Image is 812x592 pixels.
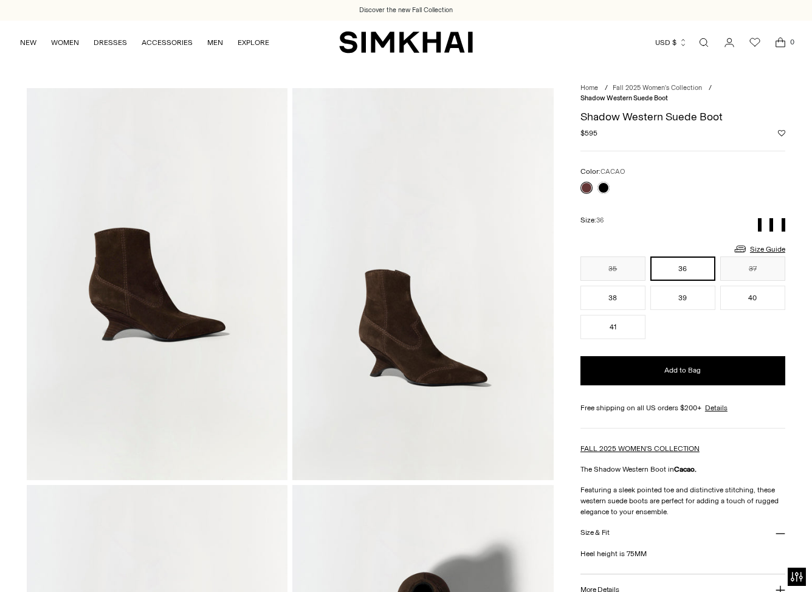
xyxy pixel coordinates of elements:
[580,356,785,385] button: Add to Bag
[359,5,453,15] a: Discover the new Fall Collection
[733,241,785,256] a: Size Guide
[27,88,287,480] img: Shadow Western Suede Boot
[580,315,645,339] button: 41
[580,83,785,103] nav: breadcrumbs
[717,30,741,55] a: Go to the account page
[292,88,553,480] img: Shadow Western Suede Boot
[580,94,668,102] span: Shadow Western Suede Boot
[613,84,702,92] a: Fall 2025 Women's Collection
[51,29,79,56] a: WOMEN
[674,465,697,473] strong: Cacao.
[580,402,785,413] div: Free shipping on all US orders $200+
[339,30,473,54] a: SIMKHAI
[20,29,36,56] a: NEW
[786,36,797,47] span: 0
[743,30,767,55] a: Wishlist
[580,84,598,92] a: Home
[580,286,645,310] button: 38
[778,129,785,137] button: Add to Wishlist
[768,30,793,55] a: Open cart modal
[705,402,728,413] a: Details
[720,256,785,281] button: 37
[580,256,645,281] button: 35
[655,29,687,56] button: USD $
[580,111,785,122] h1: Shadow Western Suede Boot
[580,215,604,226] label: Size:
[238,29,269,56] a: EXPLORE
[142,29,193,56] a: ACCESSORIES
[605,83,608,94] div: /
[600,168,625,176] span: CACAO
[650,286,715,310] button: 39
[580,484,785,517] p: Featuring a sleek pointed toe and distinctive stitching, these western suede boots are perfect fo...
[596,216,604,224] span: 36
[580,529,610,537] h3: Size & Fit
[94,29,127,56] a: DRESSES
[664,365,701,376] span: Add to Bag
[709,83,712,94] div: /
[580,517,785,548] button: Size & Fit
[580,548,785,559] p: Heel height is 75MM
[580,444,700,453] a: FALL 2025 WOMEN'S COLLECTION
[207,29,223,56] a: MEN
[720,286,785,310] button: 40
[580,464,785,475] p: The Shadow Western Boot in
[10,546,120,582] iframe: Sign Up via Text for Offers
[650,256,715,281] button: 36
[580,128,597,139] span: $595
[692,30,716,55] a: Open search modal
[580,166,625,177] label: Color:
